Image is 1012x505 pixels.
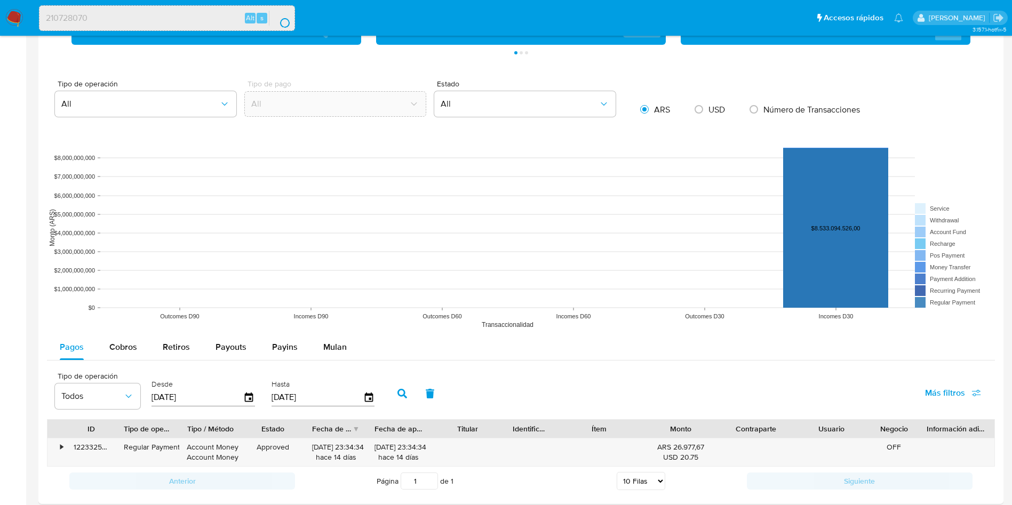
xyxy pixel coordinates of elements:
span: 3.157.1-hotfix-5 [973,25,1007,34]
a: Notificaciones [894,13,903,22]
p: mariaeugenia.sanchez@mercadolibre.com [929,13,989,23]
a: Salir [993,12,1004,23]
span: Accesos rápidos [824,12,883,23]
span: Alt [246,13,254,23]
input: Buscar usuario o caso... [39,11,294,25]
button: search-icon [269,11,291,26]
span: s [260,13,264,23]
